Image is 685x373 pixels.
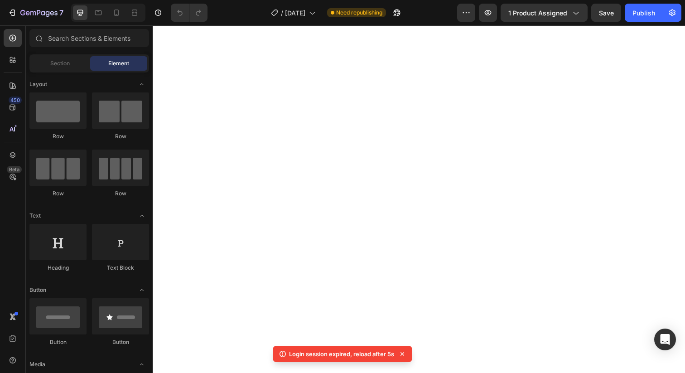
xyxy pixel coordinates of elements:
span: Save [599,9,614,17]
div: Open Intercom Messenger [654,329,676,350]
div: Row [29,189,87,198]
span: Toggle open [135,208,149,223]
span: Need republishing [336,9,382,17]
div: Beta [7,166,22,173]
div: Button [92,338,149,346]
button: Publish [625,4,663,22]
span: / [281,8,283,18]
div: Heading [29,264,87,272]
div: Row [92,189,149,198]
span: Button [29,286,46,294]
button: Save [591,4,621,22]
span: 1 product assigned [508,8,567,18]
span: Layout [29,80,47,88]
input: Search Sections & Elements [29,29,149,47]
p: Login session expired, reload after 5s [289,349,394,358]
div: Button [29,338,87,346]
span: Toggle open [135,77,149,92]
span: Section [50,59,70,68]
div: Undo/Redo [171,4,207,22]
div: Publish [632,8,655,18]
span: Element [108,59,129,68]
span: Media [29,360,45,368]
span: [DATE] [285,8,305,18]
span: Toggle open [135,357,149,372]
span: Text [29,212,41,220]
p: 7 [59,7,63,18]
button: 7 [4,4,68,22]
div: Row [29,132,87,140]
div: 450 [9,97,22,104]
span: Toggle open [135,283,149,297]
iframe: Design area [153,25,685,373]
div: Text Block [92,264,149,272]
div: Row [92,132,149,140]
button: 1 product assigned [501,4,588,22]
